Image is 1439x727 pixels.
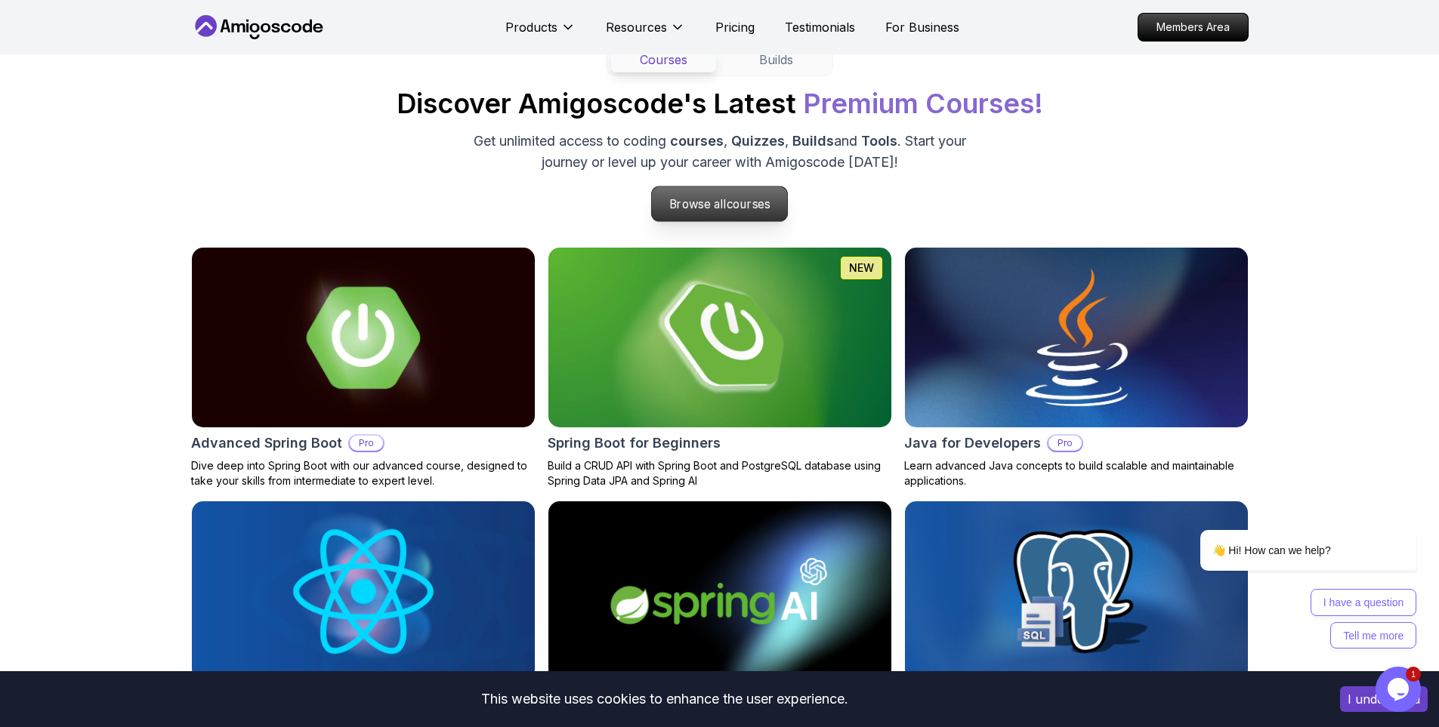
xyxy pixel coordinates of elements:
[192,248,535,427] img: Advanced Spring Boot card
[670,133,724,149] span: courses
[397,88,1043,119] h2: Discover Amigoscode's Latest
[727,197,770,211] span: courses
[1340,686,1428,712] button: Accept cookies
[606,18,667,36] p: Resources
[505,18,576,48] button: Products
[785,18,855,36] a: Testimonials
[904,458,1249,488] p: Learn advanced Java concepts to build scalable and maintainable applications.
[792,133,834,149] span: Builds
[548,433,721,454] h2: Spring Boot for Beginners
[904,247,1249,488] a: Java for Developers cardJava for DevelopersProLearn advanced Java concepts to build scalable and ...
[548,247,892,488] a: Spring Boot for Beginners cardNEWSpring Boot for BeginnersBuild a CRUD API with Spring Boot and P...
[905,501,1248,681] img: SQL and Databases Fundamentals card
[731,133,785,149] span: Quizzes
[548,248,891,427] img: Spring Boot for Beginners card
[803,87,1043,120] span: Premium Courses!
[192,501,535,681] img: React JS Developer Guide card
[715,18,755,36] a: Pricing
[885,18,959,36] a: For Business
[610,47,717,72] button: Courses
[191,458,536,488] p: Dive deep into Spring Boot with our advanced course, designed to take your skills from intermedia...
[652,186,788,221] p: Browse all
[1152,411,1424,659] iframe: chat widget
[11,682,1317,716] div: This website uses cookies to enhance the user experience.
[606,18,685,48] button: Resources
[905,248,1248,427] img: Java for Developers card
[548,501,891,681] img: Spring AI card
[1048,436,1082,451] p: Pro
[1376,667,1424,712] iframe: chat widget
[191,433,342,454] h2: Advanced Spring Boot
[1138,13,1249,42] a: Members Area
[849,260,874,276] p: NEW
[861,133,897,149] span: Tools
[651,186,788,223] a: Browse allcourses
[505,18,557,36] p: Products
[350,436,383,451] p: Pro
[191,247,536,488] a: Advanced Spring Boot cardAdvanced Spring BootProDive deep into Spring Boot with our advanced cour...
[723,47,829,72] button: Builds
[548,458,892,488] p: Build a CRUD API with Spring Boot and PostgreSQL database using Spring Data JPA and Spring AI
[1138,14,1248,41] p: Members Area
[904,433,1041,454] h2: Java for Developers
[466,131,974,173] p: Get unlimited access to coding , , and . Start your journey or level up your career with Amigosco...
